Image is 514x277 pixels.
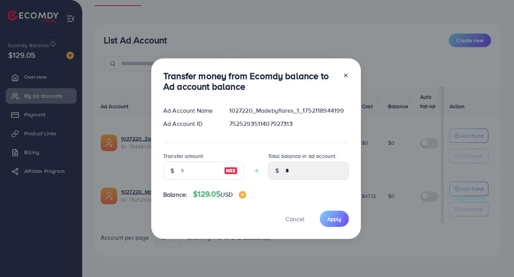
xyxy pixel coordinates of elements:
[320,211,349,227] button: Apply
[221,190,232,199] span: USD
[157,106,223,115] div: Ad Account Name
[276,211,314,227] button: Cancel
[163,70,337,92] h3: Transfer money from Ecomdy balance to Ad account balance
[327,215,341,223] span: Apply
[482,243,508,271] iframe: Chat
[223,119,355,128] div: 7525293511407927313
[163,152,203,160] label: Transfer amount
[193,190,246,199] h4: $129.05
[285,215,304,223] span: Cancel
[268,152,335,160] label: Total balance in ad account
[163,190,187,199] span: Balance:
[224,166,238,175] img: image
[157,119,223,128] div: Ad Account ID
[239,191,246,199] img: image
[223,106,355,115] div: 1027220_Madebyflares_1_1752118944199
